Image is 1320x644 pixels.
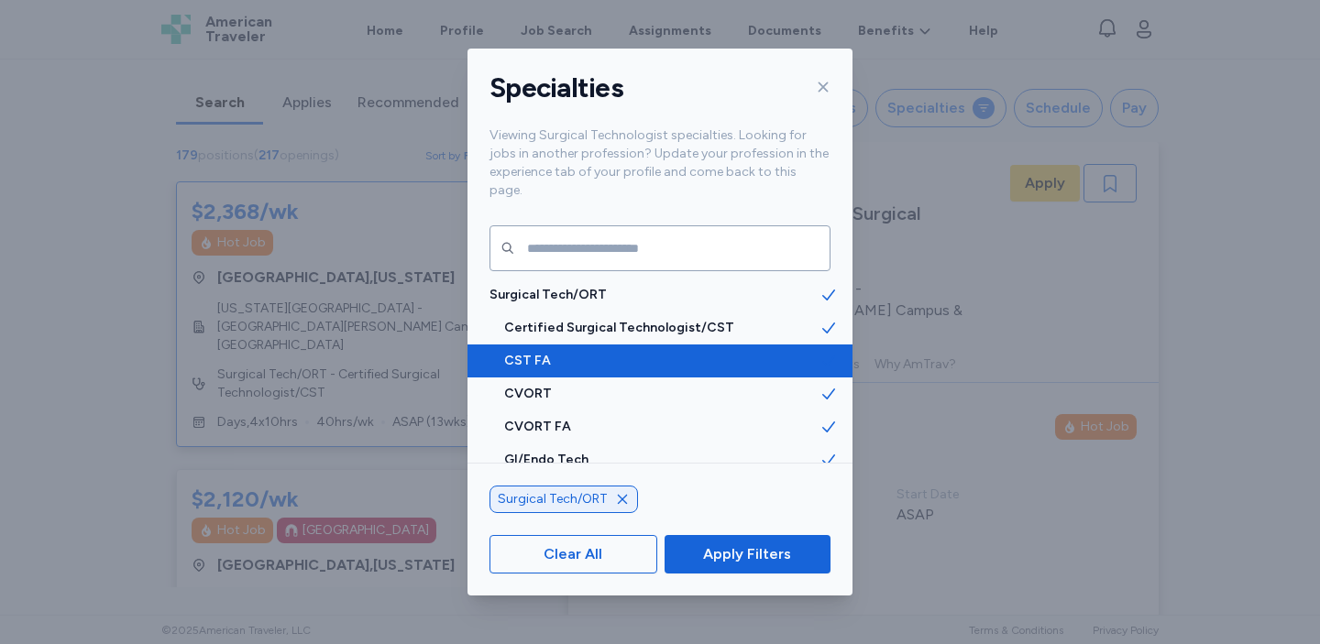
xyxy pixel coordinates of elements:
[489,71,623,105] h1: Specialties
[489,535,657,573] button: Clear All
[504,319,819,337] span: Certified Surgical Technologist/CST
[504,385,819,403] span: CVORT
[504,451,819,469] span: GI/Endo Tech
[703,543,791,565] span: Apply Filters
[504,418,819,436] span: CVORT FA
[665,535,830,573] button: Apply Filters
[467,126,852,222] div: Viewing Surgical Technologist specialties. Looking for jobs in another profession? Update your pr...
[498,490,608,508] span: Surgical Tech/ORT
[489,286,819,304] span: Surgical Tech/ORT
[504,352,819,370] span: CST FA
[544,543,602,565] span: Clear All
